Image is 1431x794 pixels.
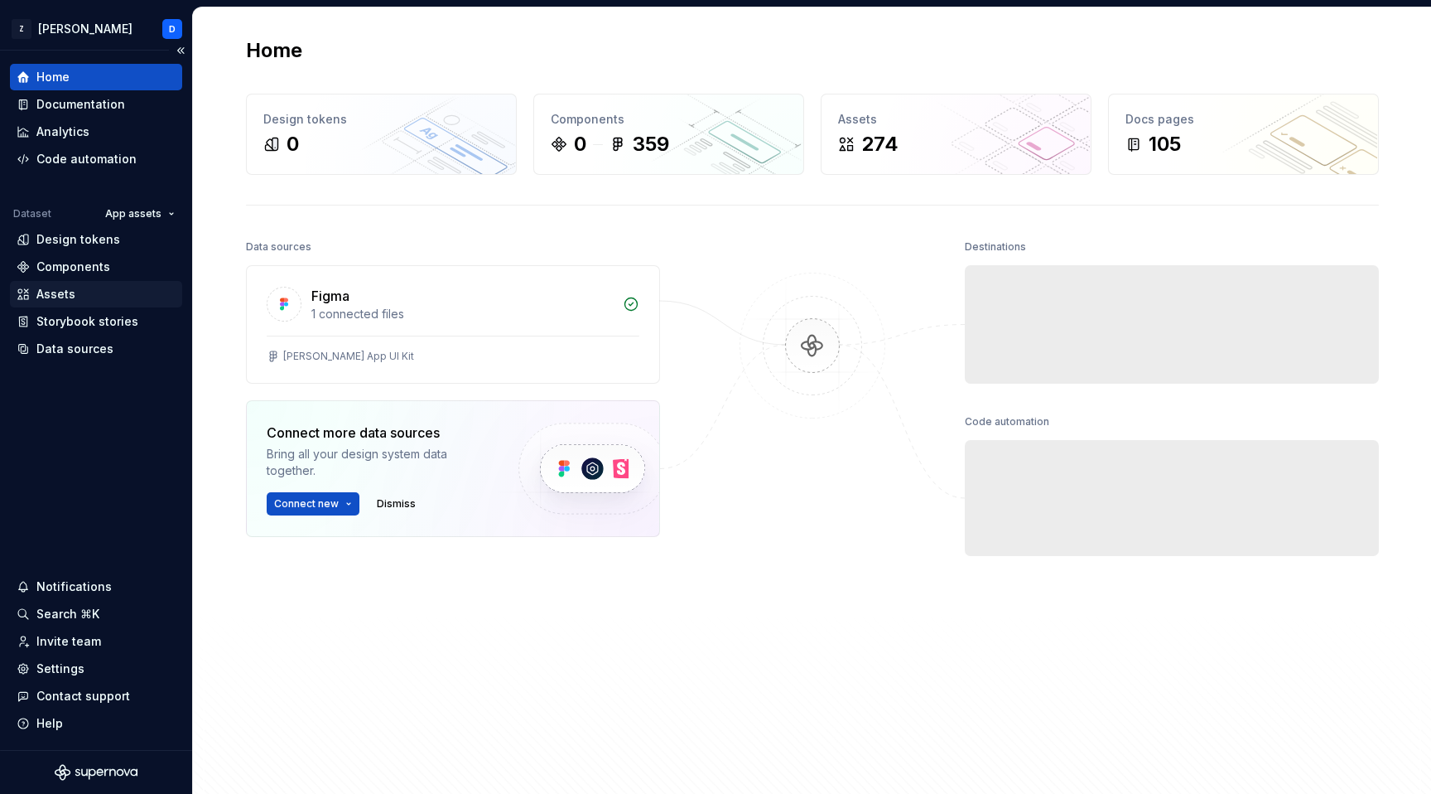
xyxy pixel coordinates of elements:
[821,94,1091,175] a: Assets274
[36,606,99,622] div: Search ⌘K
[169,39,192,62] button: Collapse sidebar
[36,341,113,357] div: Data sources
[274,497,339,511] span: Connect new
[838,111,1074,128] div: Assets
[10,91,182,118] a: Documentation
[36,633,101,650] div: Invite team
[10,281,182,307] a: Assets
[36,123,89,140] div: Analytics
[246,37,302,64] h2: Home
[246,265,660,384] a: Figma1 connected files[PERSON_NAME] App UI Kit
[965,410,1049,433] div: Code automation
[10,254,182,280] a: Components
[10,656,182,682] a: Settings
[36,96,125,113] div: Documentation
[965,235,1026,259] div: Destinations
[55,764,137,781] svg: Supernova Logo
[267,492,359,516] button: Connect new
[574,131,586,157] div: 0
[10,710,182,737] button: Help
[533,94,804,175] a: Components0359
[861,131,899,157] div: 274
[36,231,120,248] div: Design tokens
[1125,111,1361,128] div: Docs pages
[263,111,499,128] div: Design tokens
[10,683,182,709] button: Contact support
[12,19,31,39] div: Z
[246,235,311,259] div: Data sources
[10,336,182,362] a: Data sources
[369,492,423,516] button: Dismiss
[1149,131,1181,157] div: 105
[36,661,84,677] div: Settings
[377,497,416,511] span: Dismiss
[36,688,130,704] div: Contact support
[311,286,349,306] div: Figma
[36,286,75,303] div: Assets
[36,259,110,275] div: Components
[10,574,182,600] button: Notifications
[10,226,182,253] a: Design tokens
[267,423,490,443] div: Connect more data sources
[36,579,112,595] div: Notifications
[1108,94,1379,175] a: Docs pages105
[283,350,414,363] div: [PERSON_NAME] App UI Kit
[267,446,490,479] div: Bring all your design system data together.
[10,628,182,655] a: Invite team
[38,21,132,37] div: [PERSON_NAME]
[36,69,70,85] div: Home
[287,131,299,157] div: 0
[36,313,138,330] div: Storybook stories
[311,306,613,322] div: 1 connected files
[13,207,51,220] div: Dataset
[98,202,182,225] button: App assets
[3,11,189,46] button: Z[PERSON_NAME]D
[246,94,517,175] a: Design tokens0
[10,64,182,90] a: Home
[36,151,137,167] div: Code automation
[10,146,182,172] a: Code automation
[10,119,182,145] a: Analytics
[169,22,176,36] div: D
[10,601,182,627] button: Search ⌘K
[551,111,787,128] div: Components
[10,308,182,335] a: Storybook stories
[105,207,161,220] span: App assets
[36,715,63,732] div: Help
[633,131,669,157] div: 359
